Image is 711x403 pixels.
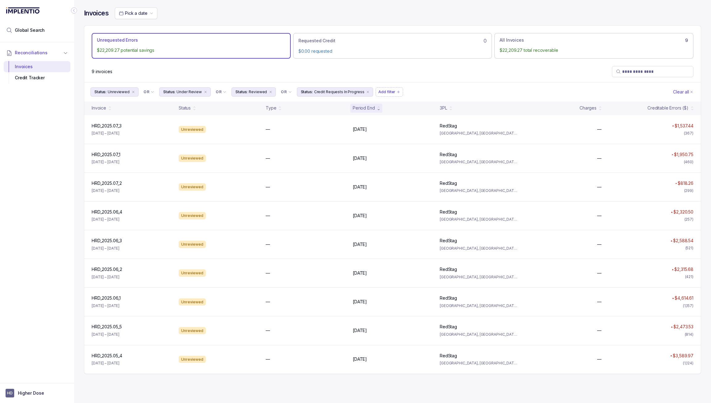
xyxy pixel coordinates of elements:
div: Unreviewed [179,155,206,162]
p: [DATE] [353,213,367,219]
div: Unreviewed [179,212,206,219]
p: [DATE] – [DATE] [92,159,119,165]
p: Reviewed [249,89,267,95]
p: — [266,356,270,362]
div: Invoice [92,105,106,111]
p: [DATE] – [DATE] [92,303,119,309]
button: Filter Chip Connector undefined [213,88,229,96]
p: — [266,241,270,247]
img: red pointer upwards [671,211,673,213]
span: Reconciliations [15,50,48,56]
p: — [266,270,270,276]
p: HRD_2025.06_3 [92,238,122,244]
div: (299) [684,188,693,194]
search: Date Range Picker [119,10,147,16]
p: [DATE] – [DATE] [92,188,119,194]
img: red pointer upwards [671,240,672,242]
p: $2,473.53 [673,324,693,330]
p: $818.26 [678,180,693,186]
p: Under Review [177,89,202,95]
p: [DATE] – [DATE] [92,245,119,251]
p: $3,589.97 [673,353,693,359]
h6: 9 [685,38,688,43]
div: Charges [580,105,597,111]
p: [GEOGRAPHIC_DATA], [GEOGRAPHIC_DATA], [GEOGRAPHIC_DATA], [GEOGRAPHIC_DATA] (SWT1) [440,159,519,165]
button: Date Range Picker [115,7,157,19]
p: [DATE] [353,356,367,362]
li: Filter Chip Connector undefined [216,89,227,94]
button: Filter Chip Unreviewed [90,87,139,97]
button: Filter Chip Add filter [376,87,403,97]
p: [DATE] [353,184,367,190]
p: Unreviewed [108,89,130,95]
button: Filter Chip Reviewed [231,87,276,97]
div: Status [179,105,191,111]
p: Higher Dose [18,390,44,396]
p: Credit Requests In Progress [314,89,364,95]
p: OR [143,89,149,94]
div: Unreviewed [179,241,206,248]
p: Requested Credit [298,38,335,44]
p: $22,209.27 total recoverable [500,47,688,53]
p: $0.00 requested [298,48,487,54]
button: Filter Chip Connector undefined [278,88,294,96]
span: Pick a date [125,10,147,16]
p: $1,537.44 [675,123,693,129]
p: OR [281,89,287,94]
p: [GEOGRAPHIC_DATA], [GEOGRAPHIC_DATA], [GEOGRAPHIC_DATA], [GEOGRAPHIC_DATA] (SWT1) [440,274,519,280]
p: Add filter [378,89,395,95]
p: — [597,270,601,276]
p: RedStag [440,266,457,272]
div: Unreviewed [179,298,206,306]
p: HRD_2025.06_2 [92,266,122,272]
p: HRD_2025.07_1 [92,152,120,158]
p: — [266,327,270,334]
p: $2,315.68 [674,266,693,272]
div: (421) [685,274,693,280]
p: [DATE] [353,155,367,161]
p: — [266,299,270,305]
p: RedStag [440,152,457,158]
p: — [266,126,270,132]
div: (257) [684,216,693,222]
p: [DATE] – [DATE] [92,360,119,366]
img: red pointer upwards [675,183,677,184]
button: Filter Chip Credit Requests In Progress [297,87,373,97]
p: [DATE] – [DATE] [92,274,119,280]
p: [GEOGRAPHIC_DATA], [GEOGRAPHIC_DATA], [GEOGRAPHIC_DATA], [GEOGRAPHIC_DATA] (SWT1) [440,130,519,136]
p: [GEOGRAPHIC_DATA], [GEOGRAPHIC_DATA], [GEOGRAPHIC_DATA], [GEOGRAPHIC_DATA] (SWT1) [440,245,519,251]
img: red pointer upwards [671,154,673,156]
ul: Filter Group [90,87,672,97]
p: — [597,213,601,219]
div: Type [266,105,276,111]
p: [GEOGRAPHIC_DATA], [GEOGRAPHIC_DATA], [GEOGRAPHIC_DATA], [GEOGRAPHIC_DATA] (SWT1) [440,188,519,194]
p: [GEOGRAPHIC_DATA], [GEOGRAPHIC_DATA], [GEOGRAPHIC_DATA], [GEOGRAPHIC_DATA] (SWT1) [440,216,519,222]
button: Reconciliations [4,46,70,60]
button: Clear Filters [672,87,695,97]
div: (814) [685,331,693,338]
img: red pointer upwards [671,326,673,328]
p: $2,320.50 [673,209,693,215]
p: $22,209.27 potential savings [97,47,285,53]
p: HRD_2025.05_4 [92,353,122,359]
p: RedStag [440,238,457,244]
p: [DATE] [353,327,367,334]
p: RedStag [440,353,457,359]
div: Remaining page entries [92,69,112,75]
p: $2,588.54 [673,238,693,244]
li: Filter Chip Connector undefined [281,89,292,94]
img: red pointer upwards [672,125,674,127]
p: RedStag [440,295,457,301]
p: — [597,299,601,305]
div: (367) [684,130,693,136]
p: [DATE] [353,270,367,276]
button: Filter Chip Connector undefined [141,88,157,96]
span: Global Search [15,27,45,33]
p: Unrequested Errors [97,37,138,43]
p: — [266,155,270,161]
li: Filter Chip Connector undefined [143,89,154,94]
div: Unreviewed [179,183,206,191]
